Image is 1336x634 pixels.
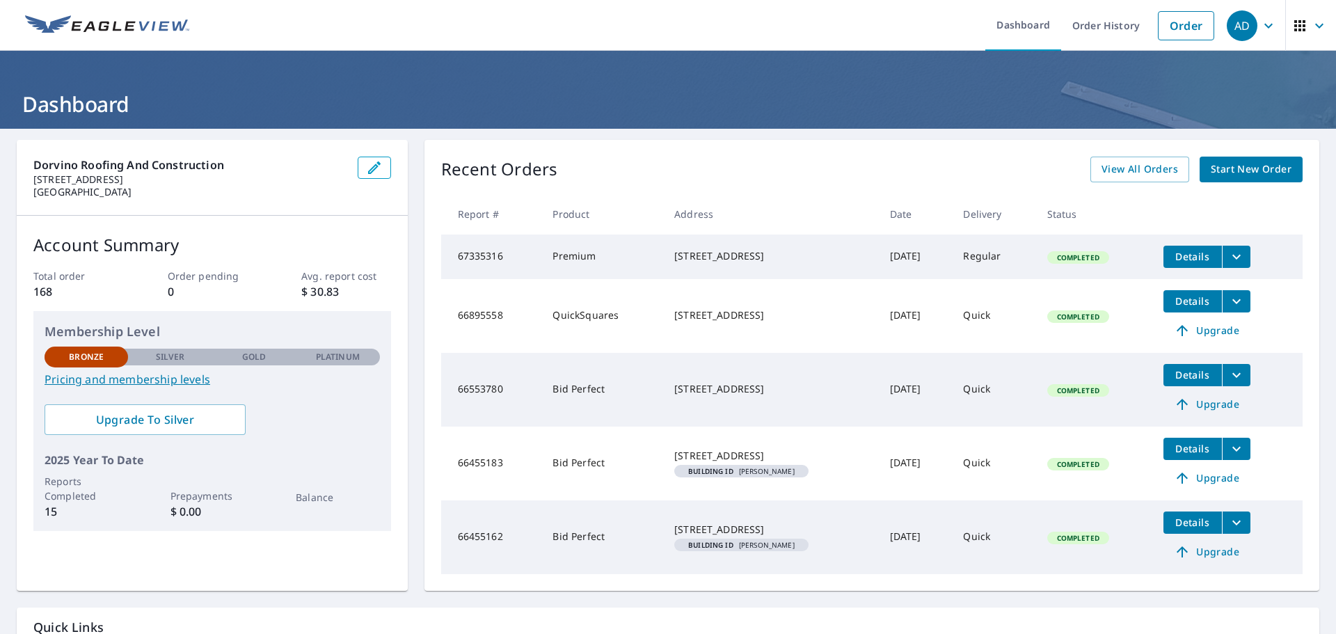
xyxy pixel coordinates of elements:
[33,283,122,300] p: 168
[170,489,254,503] p: Prepayments
[17,90,1319,118] h1: Dashboard
[879,235,953,279] td: [DATE]
[1163,364,1222,386] button: detailsBtn-66553780
[1036,193,1152,235] th: Status
[45,452,380,468] p: 2025 Year To Date
[168,269,257,283] p: Order pending
[1049,312,1108,322] span: Completed
[1211,161,1291,178] span: Start New Order
[952,235,1035,279] td: Regular
[441,235,542,279] td: 67335316
[1222,246,1250,268] button: filesDropdownBtn-67335316
[1163,512,1222,534] button: detailsBtn-66455162
[168,283,257,300] p: 0
[242,351,266,363] p: Gold
[441,193,542,235] th: Report #
[33,157,347,173] p: Dorvino Roofing And Construction
[541,427,663,500] td: Bid Perfect
[541,279,663,353] td: QuickSquares
[33,232,391,257] p: Account Summary
[879,279,953,353] td: [DATE]
[170,503,254,520] p: $ 0.00
[56,412,234,427] span: Upgrade To Silver
[674,523,867,537] div: [STREET_ADDRESS]
[879,427,953,500] td: [DATE]
[1163,541,1250,563] a: Upgrade
[301,283,390,300] p: $ 30.83
[1222,364,1250,386] button: filesDropdownBtn-66553780
[541,193,663,235] th: Product
[1163,319,1250,342] a: Upgrade
[1163,246,1222,268] button: detailsBtn-67335316
[1172,294,1214,308] span: Details
[316,351,360,363] p: Platinum
[69,351,104,363] p: Bronze
[441,353,542,427] td: 66553780
[663,193,878,235] th: Address
[441,157,558,182] p: Recent Orders
[1172,442,1214,455] span: Details
[1049,386,1108,395] span: Completed
[156,351,185,363] p: Silver
[1172,396,1242,413] span: Upgrade
[441,279,542,353] td: 66895558
[674,308,867,322] div: [STREET_ADDRESS]
[1227,10,1257,41] div: AD
[541,235,663,279] td: Premium
[674,382,867,396] div: [STREET_ADDRESS]
[680,468,803,475] span: [PERSON_NAME]
[1222,438,1250,460] button: filesDropdownBtn-66455183
[1163,290,1222,312] button: detailsBtn-66895558
[33,173,347,186] p: [STREET_ADDRESS]
[1172,544,1242,560] span: Upgrade
[952,500,1035,574] td: Quick
[45,404,246,435] a: Upgrade To Silver
[1172,516,1214,529] span: Details
[1222,512,1250,534] button: filesDropdownBtn-66455162
[879,193,953,235] th: Date
[1172,470,1242,486] span: Upgrade
[541,500,663,574] td: Bid Perfect
[296,490,379,505] p: Balance
[25,15,189,36] img: EV Logo
[1172,322,1242,339] span: Upgrade
[952,353,1035,427] td: Quick
[45,371,380,388] a: Pricing and membership levels
[1163,438,1222,460] button: detailsBtn-66455183
[688,468,733,475] em: Building ID
[45,322,380,341] p: Membership Level
[1222,290,1250,312] button: filesDropdownBtn-66895558
[541,353,663,427] td: Bid Perfect
[1090,157,1189,182] a: View All Orders
[952,427,1035,500] td: Quick
[674,249,867,263] div: [STREET_ADDRESS]
[952,279,1035,353] td: Quick
[45,503,128,520] p: 15
[1172,250,1214,263] span: Details
[1163,467,1250,489] a: Upgrade
[674,449,867,463] div: [STREET_ADDRESS]
[301,269,390,283] p: Avg. report cost
[1049,253,1108,262] span: Completed
[1102,161,1178,178] span: View All Orders
[33,186,347,198] p: [GEOGRAPHIC_DATA]
[1163,393,1250,415] a: Upgrade
[879,353,953,427] td: [DATE]
[1172,368,1214,381] span: Details
[33,269,122,283] p: Total order
[1200,157,1303,182] a: Start New Order
[441,427,542,500] td: 66455183
[680,541,803,548] span: [PERSON_NAME]
[688,541,733,548] em: Building ID
[879,500,953,574] td: [DATE]
[952,193,1035,235] th: Delivery
[1049,459,1108,469] span: Completed
[1049,533,1108,543] span: Completed
[441,500,542,574] td: 66455162
[45,474,128,503] p: Reports Completed
[1158,11,1214,40] a: Order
